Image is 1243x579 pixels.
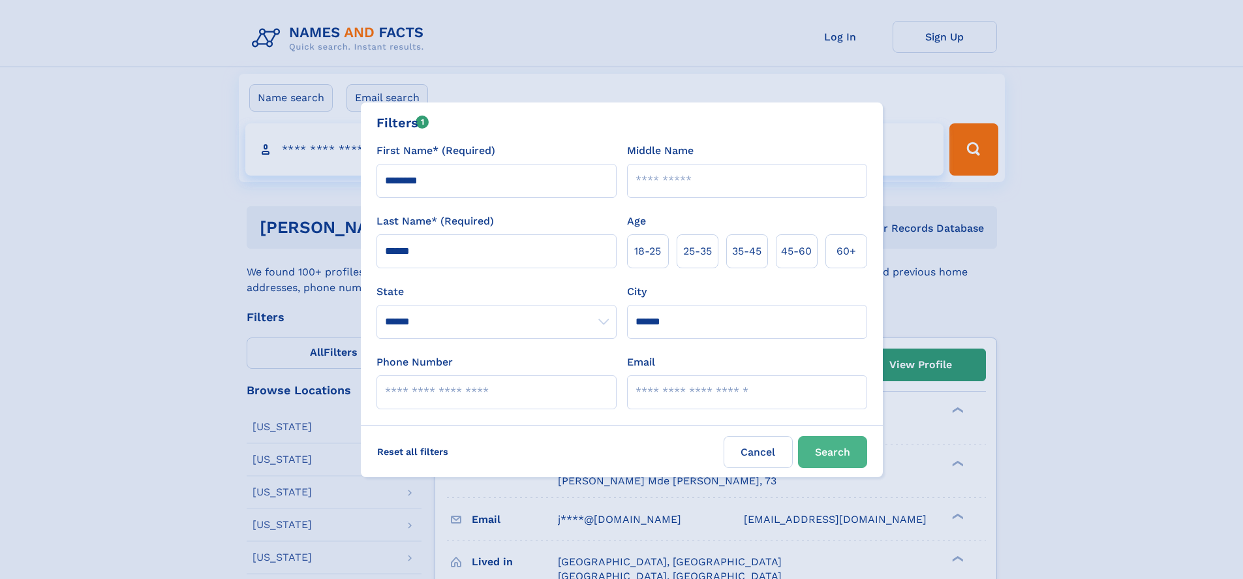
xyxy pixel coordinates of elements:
label: Middle Name [627,143,694,159]
label: Cancel [724,436,793,468]
div: Filters [376,113,429,133]
label: First Name* (Required) [376,143,495,159]
label: Age [627,213,646,229]
label: Reset all filters [369,436,457,467]
span: 45‑60 [781,243,812,259]
label: City [627,284,647,300]
span: 60+ [836,243,856,259]
label: Phone Number [376,354,453,370]
label: State [376,284,617,300]
button: Search [798,436,867,468]
span: 35‑45 [732,243,761,259]
label: Email [627,354,655,370]
label: Last Name* (Required) [376,213,494,229]
span: 25‑35 [683,243,712,259]
span: 18‑25 [634,243,661,259]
